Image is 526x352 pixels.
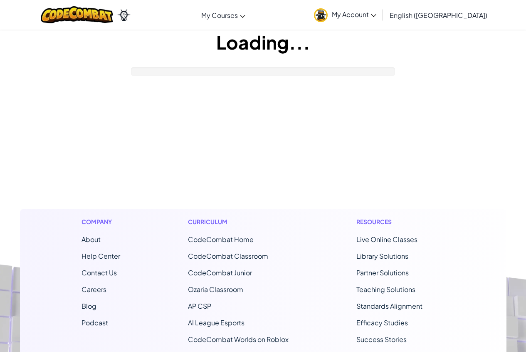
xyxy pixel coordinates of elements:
h1: Curriculum [188,217,289,226]
a: Standards Alignment [356,302,422,310]
a: About [81,235,101,244]
span: My Account [332,10,376,19]
img: CodeCombat logo [41,6,114,23]
h1: Company [81,217,120,226]
a: My Account [310,2,380,28]
span: CodeCombat Home [188,235,254,244]
a: AI League Esports [188,318,244,327]
a: English ([GEOGRAPHIC_DATA]) [385,4,491,26]
span: English ([GEOGRAPHIC_DATA]) [390,11,487,20]
a: My Courses [197,4,249,26]
img: avatar [314,8,328,22]
a: Partner Solutions [356,268,409,277]
span: My Courses [201,11,238,20]
img: Ozaria [117,9,131,21]
a: Podcast [81,318,108,327]
a: CodeCombat Classroom [188,252,268,260]
a: Ozaria Classroom [188,285,243,294]
a: Blog [81,302,96,310]
a: Success Stories [356,335,407,344]
a: Careers [81,285,106,294]
h1: Resources [356,217,445,226]
a: Help Center [81,252,120,260]
a: Teaching Solutions [356,285,415,294]
a: Library Solutions [356,252,408,260]
a: Live Online Classes [356,235,417,244]
a: AP CSP [188,302,211,310]
a: CodeCombat Worlds on Roblox [188,335,289,344]
a: Efficacy Studies [356,318,408,327]
a: CodeCombat Junior [188,268,252,277]
span: Contact Us [81,268,117,277]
